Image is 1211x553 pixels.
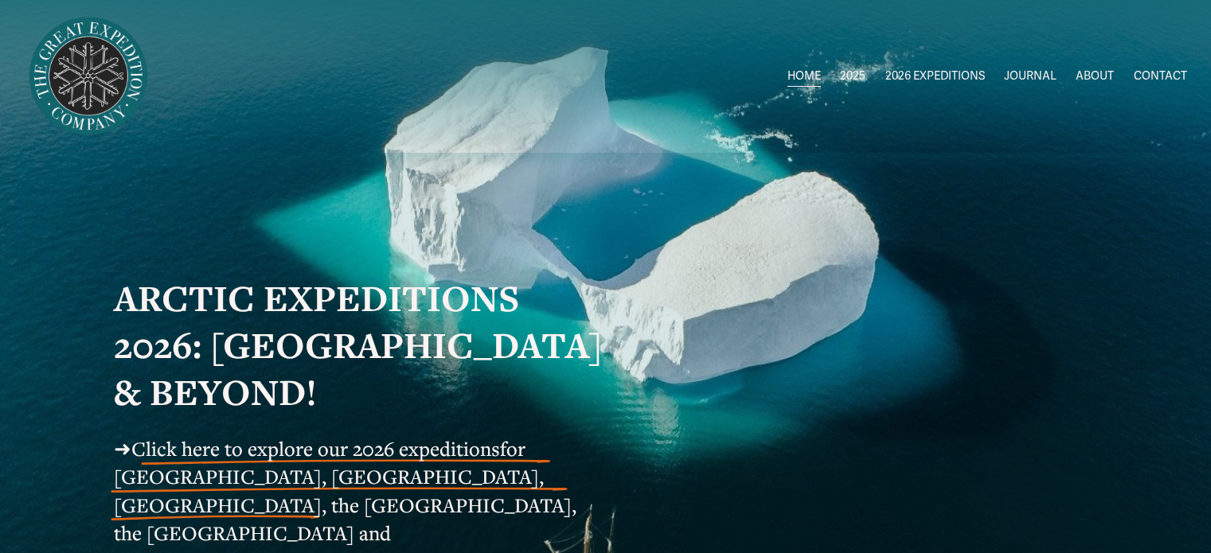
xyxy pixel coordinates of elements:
span: ➜ [114,435,131,461]
a: HOME [787,65,821,88]
span: 2025 [840,66,865,87]
strong: ARCTIC EXPEDITIONS 2026: [GEOGRAPHIC_DATA] & BEYOND! [114,274,611,416]
a: CONTACT [1134,65,1187,88]
span: 2026 EXPEDITIONS [885,66,985,87]
a: ABOUT [1076,65,1114,88]
a: Click here to explore our 2026 expeditions [131,435,500,461]
img: Arctic Expeditions [24,12,153,141]
a: folder dropdown [885,65,985,88]
a: JOURNAL [1004,65,1057,88]
a: folder dropdown [840,65,865,88]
